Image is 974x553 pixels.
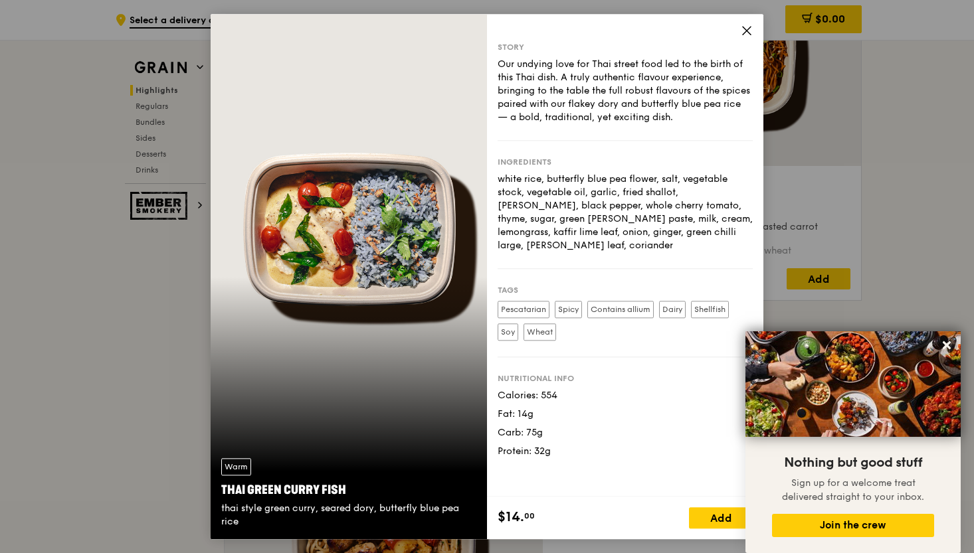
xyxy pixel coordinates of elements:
[498,373,753,384] div: Nutritional info
[498,389,753,402] div: Calories: 554
[772,514,934,537] button: Join the crew
[659,301,686,318] label: Dairy
[498,301,549,318] label: Pescatarian
[221,481,476,499] div: Thai Green Curry Fish
[784,455,922,471] span: Nothing but good stuff
[498,285,753,295] div: Tags
[498,157,753,167] div: Ingredients
[498,426,753,439] div: Carb: 75g
[524,323,556,341] label: Wheat
[498,408,753,421] div: Fat: 14g
[691,301,729,318] label: Shellfish
[498,58,753,124] div: Our undying love for Thai street food led to the birth of this Thai dish. A truly authentic flavo...
[498,445,753,458] div: Protein: 32g
[587,301,654,318] label: Contains allium
[524,511,535,521] span: 00
[555,301,582,318] label: Spicy
[689,507,753,528] div: Add
[498,173,753,252] div: white rice, butterfly blue pea flower, salt, vegetable stock, vegetable oil, garlic, fried shallo...
[498,507,524,527] span: $14.
[221,458,251,475] div: Warm
[498,323,518,341] label: Soy
[221,502,476,528] div: thai style green curry, seared dory, butterfly blue pea rice
[745,331,961,437] img: DSC07876-Edit02-Large.jpeg
[782,477,924,503] span: Sign up for a welcome treat delivered straight to your inbox.
[498,42,753,52] div: Story
[936,335,957,356] button: Close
